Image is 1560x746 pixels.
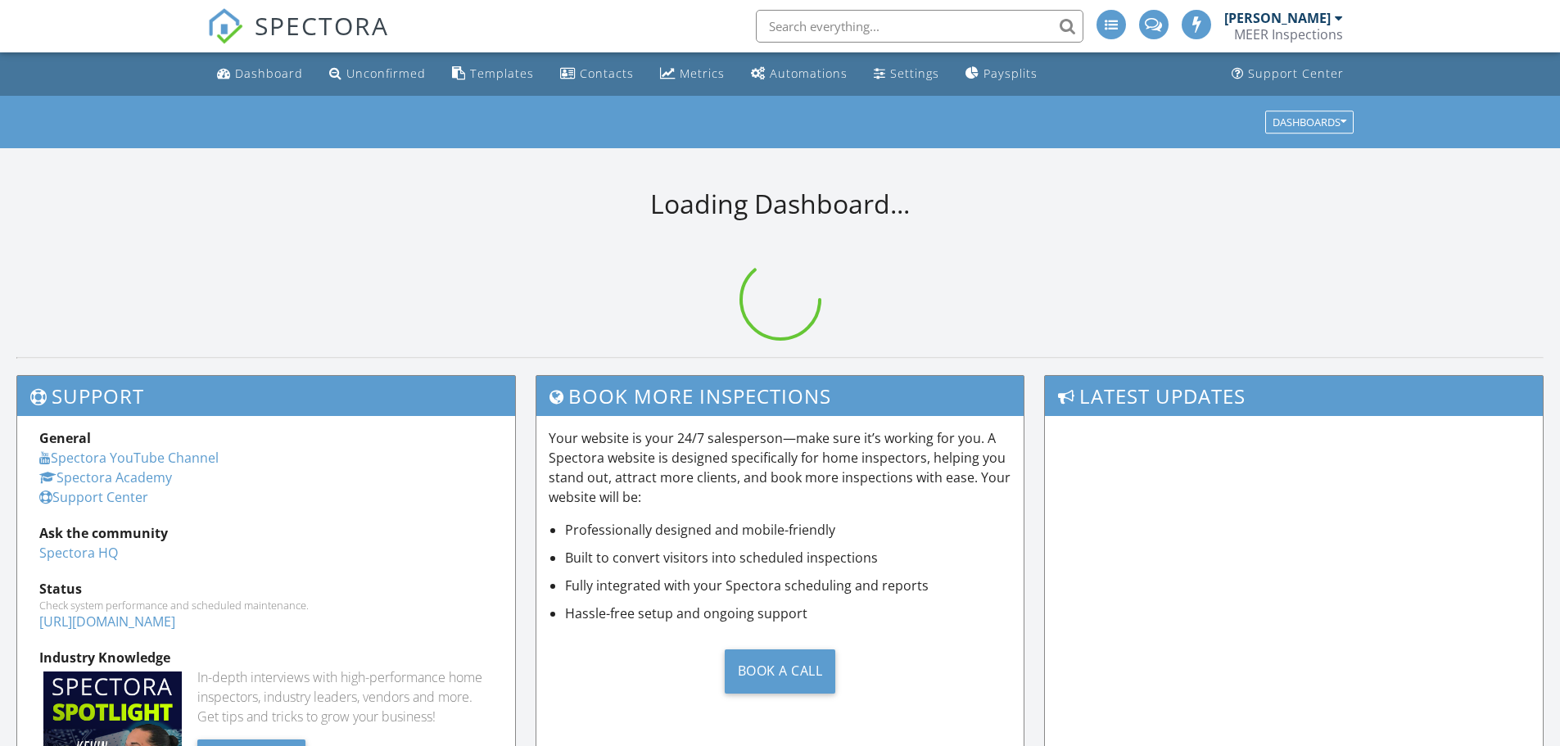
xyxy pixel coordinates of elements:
[210,59,310,89] a: Dashboard
[39,523,493,543] div: Ask the community
[549,636,1012,706] a: Book a Call
[744,59,854,89] a: Automations (Advanced)
[1045,376,1543,416] h3: Latest Updates
[39,544,118,562] a: Spectora HQ
[680,66,725,81] div: Metrics
[1265,111,1354,133] button: Dashboards
[770,66,848,81] div: Automations
[39,579,493,599] div: Status
[1248,66,1344,81] div: Support Center
[445,59,540,89] a: Templates
[983,66,1038,81] div: Paysplits
[255,8,389,43] span: SPECTORA
[725,649,836,694] div: Book a Call
[536,376,1024,416] h3: Book More Inspections
[565,520,1012,540] li: Professionally designed and mobile-friendly
[653,59,731,89] a: Metrics
[1234,26,1343,43] div: MEER Inspections
[39,488,148,506] a: Support Center
[867,59,946,89] a: Settings
[1224,10,1331,26] div: [PERSON_NAME]
[207,22,389,57] a: SPECTORA
[197,667,493,726] div: In-depth interviews with high-performance home inspectors, industry leaders, vendors and more. Ge...
[565,604,1012,623] li: Hassle-free setup and ongoing support
[756,10,1083,43] input: Search everything...
[39,599,493,612] div: Check system performance and scheduled maintenance.
[549,428,1012,507] p: Your website is your 24/7 salesperson—make sure it’s working for you. A Spectora website is desig...
[346,66,426,81] div: Unconfirmed
[39,429,91,447] strong: General
[565,548,1012,567] li: Built to convert visitors into scheduled inspections
[323,59,432,89] a: Unconfirmed
[207,8,243,44] img: The Best Home Inspection Software - Spectora
[1273,116,1346,128] div: Dashboards
[39,449,219,467] a: Spectora YouTube Channel
[39,613,175,631] a: [URL][DOMAIN_NAME]
[17,376,515,416] h3: Support
[1225,59,1350,89] a: Support Center
[890,66,939,81] div: Settings
[554,59,640,89] a: Contacts
[470,66,534,81] div: Templates
[565,576,1012,595] li: Fully integrated with your Spectora scheduling and reports
[580,66,634,81] div: Contacts
[39,468,172,486] a: Spectora Academy
[959,59,1044,89] a: Paysplits
[235,66,303,81] div: Dashboard
[39,648,493,667] div: Industry Knowledge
